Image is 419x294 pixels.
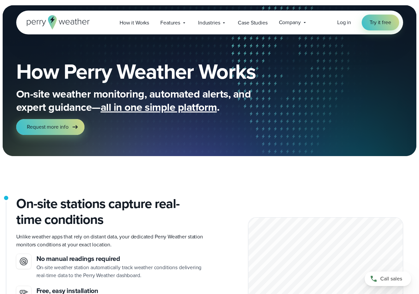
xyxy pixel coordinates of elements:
[238,19,267,27] span: Case Studies
[362,15,399,30] a: Try it free
[27,123,69,131] span: Request more info
[365,272,411,286] a: Call sales
[16,119,84,135] a: Request more info
[16,233,204,249] p: Unlike weather apps that rely on distant data, your dedicated Perry Weather station monitors cond...
[160,19,180,27] span: Features
[101,99,217,115] span: all in one simple platform
[279,19,301,26] span: Company
[232,16,273,29] a: Case Studies
[16,87,281,114] p: On-site weather monitoring, automated alerts, and expert guidance— .
[120,19,149,27] span: How it Works
[114,16,155,29] a: How it Works
[36,254,204,264] h3: No manual readings required
[337,19,351,26] a: Log in
[198,19,220,27] span: Industries
[36,264,204,279] p: On-site weather station automatically track weather conditions delivering real-time data to the P...
[16,61,304,82] h1: How Perry Weather Works
[370,19,391,26] span: Try it free
[16,196,204,228] h2: On-site stations capture real-time conditions
[380,275,402,283] span: Call sales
